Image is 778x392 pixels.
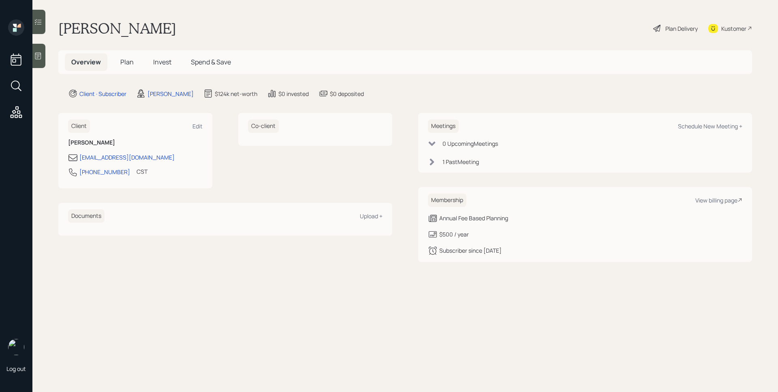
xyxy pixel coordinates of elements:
div: Schedule New Meeting + [678,122,742,130]
div: Upload + [360,212,383,220]
div: Subscriber since [DATE] [439,246,502,255]
h6: [PERSON_NAME] [68,139,203,146]
div: View billing page [695,196,742,204]
div: 1 Past Meeting [442,158,479,166]
div: $0 deposited [330,89,364,98]
span: Invest [153,58,171,66]
div: $124k net-worth [215,89,257,98]
h6: Meetings [428,119,459,133]
span: Overview [71,58,101,66]
h1: [PERSON_NAME] [58,19,176,37]
div: Client · Subscriber [79,89,126,98]
div: Kustomer [721,24,746,33]
h6: Membership [428,194,466,207]
h6: Client [68,119,90,133]
div: [PERSON_NAME] [147,89,194,98]
img: james-distasi-headshot.png [8,339,24,355]
div: CST [137,167,147,176]
div: Edit [192,122,203,130]
div: 0 Upcoming Meeting s [442,139,498,148]
span: Plan [120,58,134,66]
div: [EMAIL_ADDRESS][DOMAIN_NAME] [79,153,175,162]
div: Annual Fee Based Planning [439,214,508,222]
div: $500 / year [439,230,469,239]
h6: Co-client [248,119,279,133]
span: Spend & Save [191,58,231,66]
div: $0 invested [278,89,309,98]
h6: Documents [68,209,105,223]
div: Log out [6,365,26,373]
div: [PHONE_NUMBER] [79,168,130,176]
div: Plan Delivery [665,24,698,33]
